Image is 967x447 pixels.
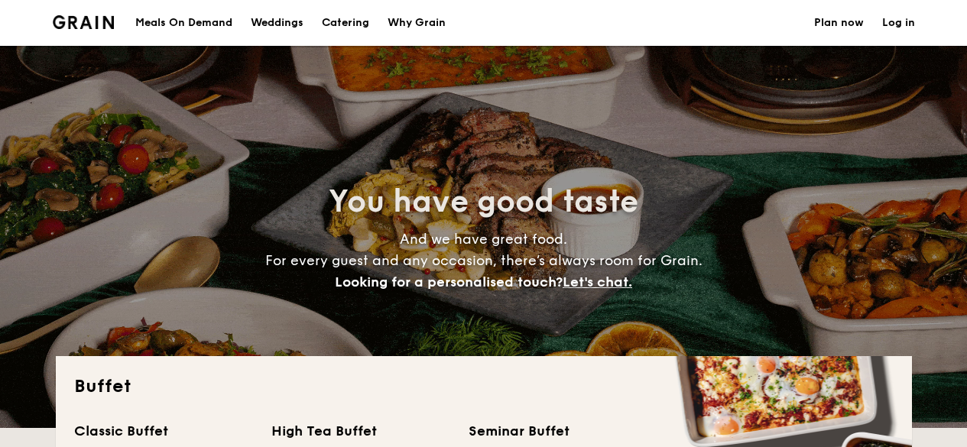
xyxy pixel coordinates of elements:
h2: Buffet [74,374,894,399]
div: Classic Buffet [74,420,253,442]
div: High Tea Buffet [271,420,450,442]
img: Grain [53,15,115,29]
span: And we have great food. For every guest and any occasion, there’s always room for Grain. [265,231,703,290]
span: Let's chat. [563,274,632,290]
span: Looking for a personalised touch? [335,274,563,290]
span: You have good taste [329,183,638,220]
a: Logotype [53,15,115,29]
div: Seminar Buffet [469,420,647,442]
